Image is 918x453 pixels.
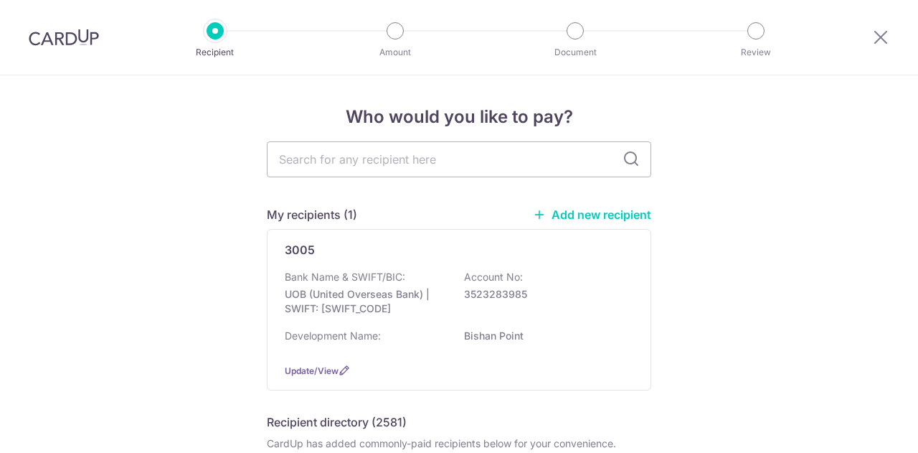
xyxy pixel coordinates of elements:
[826,410,904,446] iframe: Opens a widget where you can find more information
[533,207,651,222] a: Add new recipient
[267,141,651,177] input: Search for any recipient here
[267,414,407,431] h5: Recipient directory (2581)
[703,45,809,60] p: Review
[285,329,381,343] p: Development Name:
[342,45,448,60] p: Amount
[267,104,651,130] h4: Who would you like to pay?
[464,329,625,343] p: Bishan Point
[464,287,625,302] p: 3523283985
[522,45,628,60] p: Document
[29,29,99,46] img: CardUp
[162,45,268,60] p: Recipient
[464,270,523,284] p: Account No:
[285,287,445,316] p: UOB (United Overseas Bank) | SWIFT: [SWIFT_CODE]
[285,241,315,258] p: 3005
[267,436,651,451] div: CardUp has added commonly-paid recipients below for your convenience.
[285,365,339,376] a: Update/View
[267,206,357,223] h5: My recipients (1)
[285,270,405,284] p: Bank Name & SWIFT/BIC:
